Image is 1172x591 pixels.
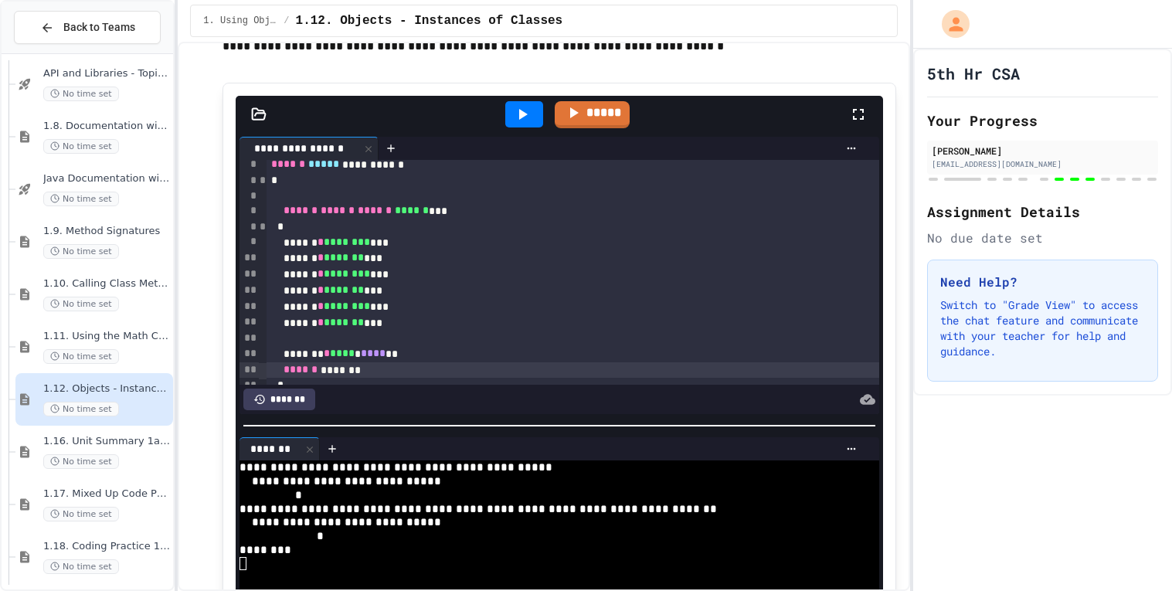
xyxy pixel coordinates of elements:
[927,229,1158,247] div: No due date set
[43,382,170,396] span: 1.12. Objects - Instances of Classes
[43,87,119,101] span: No time set
[43,487,170,501] span: 1.17. Mixed Up Code Practice 1.1-1.6
[14,11,161,44] button: Back to Teams
[203,15,277,27] span: 1. Using Objects and Methods
[43,192,119,206] span: No time set
[43,349,119,364] span: No time set
[43,507,119,521] span: No time set
[932,158,1153,170] div: [EMAIL_ADDRESS][DOMAIN_NAME]
[940,297,1145,359] p: Switch to "Grade View" to access the chat feature and communicate with your teacher for help and ...
[296,12,563,30] span: 1.12. Objects - Instances of Classes
[43,330,170,343] span: 1.11. Using the Math Class
[927,201,1158,222] h2: Assignment Details
[284,15,289,27] span: /
[43,120,170,133] span: 1.8. Documentation with Comments and Preconditions
[940,273,1145,291] h3: Need Help?
[43,139,119,154] span: No time set
[43,244,119,259] span: No time set
[43,435,170,448] span: 1.16. Unit Summary 1a (1.1-1.6)
[43,172,170,185] span: Java Documentation with Comments - Topic 1.8
[43,540,170,553] span: 1.18. Coding Practice 1a (1.1-1.6)
[43,454,119,469] span: No time set
[43,559,119,574] span: No time set
[63,19,135,36] span: Back to Teams
[267,107,881,569] div: To enrich screen reader interactions, please activate Accessibility in Grammarly extension settings
[926,6,973,42] div: My Account
[927,63,1020,84] h1: 5th Hr CSA
[43,225,170,238] span: 1.9. Method Signatures
[43,67,170,80] span: API and Libraries - Topic 1.7
[43,297,119,311] span: No time set
[43,402,119,416] span: No time set
[927,110,1158,131] h2: Your Progress
[932,144,1153,158] div: [PERSON_NAME]
[43,277,170,290] span: 1.10. Calling Class Methods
